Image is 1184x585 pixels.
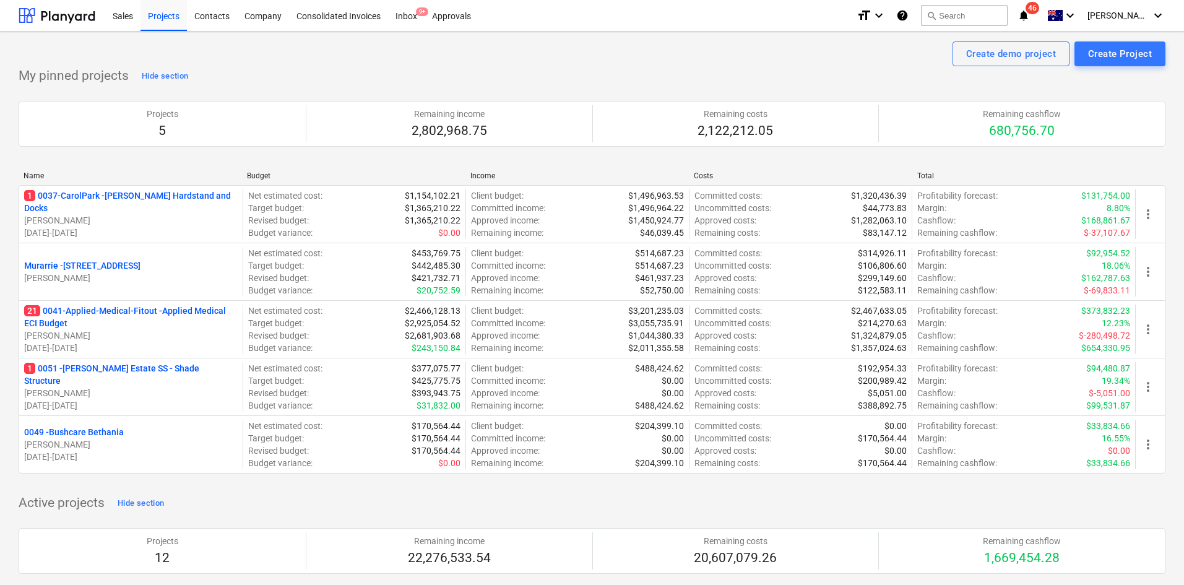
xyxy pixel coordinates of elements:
p: Remaining income : [471,284,543,297]
p: $2,925,054.52 [405,317,460,329]
p: Remaining income : [471,342,543,354]
p: Active projects [19,495,105,512]
p: Budget variance : [248,457,313,469]
span: 21 [24,305,40,316]
p: $52,750.00 [640,284,684,297]
p: 18.06% [1102,259,1130,272]
p: Approved costs : [694,444,756,457]
div: Budget [247,171,460,180]
p: $170,564.44 [412,444,460,457]
span: more_vert [1141,207,1156,222]
p: [DATE] - [DATE] [24,342,238,354]
p: Cashflow : [917,214,956,227]
p: $-5,051.00 [1089,387,1130,399]
p: Uncommitted costs : [694,317,771,329]
p: Approved income : [471,329,540,342]
p: Net estimated cost : [248,189,322,202]
p: $192,954.33 [858,362,907,375]
i: keyboard_arrow_down [1151,8,1165,23]
div: Create Project [1088,46,1152,62]
button: Hide section [115,493,167,513]
p: Committed income : [471,317,545,329]
p: Client budget : [471,189,524,202]
span: more_vert [1141,322,1156,337]
p: Uncommitted costs : [694,202,771,214]
p: $1,154,102.21 [405,189,460,202]
button: Create demo project [953,41,1069,66]
p: Cashflow : [917,272,956,284]
p: Approved costs : [694,329,756,342]
span: [PERSON_NAME] [1087,11,1149,20]
p: Remaining cashflow : [917,227,997,239]
p: $94,480.87 [1086,362,1130,375]
div: 10051 -[PERSON_NAME] Estate SS - Shade Structure[PERSON_NAME][DATE]-[DATE] [24,362,238,412]
p: Budget variance : [248,399,313,412]
p: $461,937.23 [635,272,684,284]
p: $214,270.63 [858,317,907,329]
p: Revised budget : [248,214,309,227]
span: 1 [24,363,35,374]
p: $488,424.62 [635,362,684,375]
p: Remaining costs : [694,284,760,297]
p: $3,201,235.03 [628,305,684,317]
p: $2,681,903.68 [405,329,460,342]
p: [DATE] - [DATE] [24,399,238,412]
p: $314,926.11 [858,247,907,259]
i: keyboard_arrow_down [871,8,886,23]
div: 210041-Applied-Medical-Fitout -Applied Medical ECI Budget[PERSON_NAME][DATE]-[DATE] [24,305,238,354]
p: Net estimated cost : [248,362,322,375]
p: Uncommitted costs : [694,259,771,272]
p: [PERSON_NAME] [24,438,238,451]
div: Income [470,171,684,180]
p: Budget variance : [248,227,313,239]
div: Name [24,171,237,180]
p: $488,424.62 [635,399,684,412]
p: Net estimated cost : [248,305,322,317]
p: 19.34% [1102,375,1130,387]
p: $162,787.63 [1081,272,1130,284]
p: Uncommitted costs : [694,375,771,387]
p: Profitability forecast : [917,189,998,202]
p: Remaining cashflow : [917,399,997,412]
p: Remaining income : [471,399,543,412]
p: Cashflow : [917,329,956,342]
p: $0.00 [884,444,907,457]
p: 12.23% [1102,317,1130,329]
p: $168,861.67 [1081,214,1130,227]
p: [PERSON_NAME] [24,387,238,399]
i: format_size [857,8,871,23]
p: $1,044,380.33 [628,329,684,342]
p: $2,011,355.58 [628,342,684,354]
button: Hide section [139,66,191,86]
p: Revised budget : [248,272,309,284]
p: $20,752.59 [417,284,460,297]
p: Committed costs : [694,362,762,375]
p: Remaining costs [698,108,773,120]
p: Remaining costs : [694,342,760,354]
p: Approved costs : [694,387,756,399]
p: $2,467,633.05 [851,305,907,317]
p: Revised budget : [248,387,309,399]
div: Murarrie -[STREET_ADDRESS][PERSON_NAME] [24,259,238,284]
p: Uncommitted costs : [694,432,771,444]
p: $1,365,210.22 [405,202,460,214]
p: Approved income : [471,387,540,399]
p: $393,943.75 [412,387,460,399]
p: Target budget : [248,259,304,272]
p: Remaining cashflow : [917,342,997,354]
p: Margin : [917,259,946,272]
p: $33,834.66 [1086,457,1130,469]
p: Margin : [917,317,946,329]
p: 1,669,454.28 [983,550,1061,567]
button: Create Project [1074,41,1165,66]
p: 2,802,968.75 [412,123,487,140]
p: $0.00 [438,457,460,469]
p: Net estimated cost : [248,420,322,432]
p: 12 [147,550,178,567]
p: Committed costs : [694,305,762,317]
p: 0049 - Bushcare Bethania [24,426,124,438]
p: Revised budget : [248,444,309,457]
p: $373,832.23 [1081,305,1130,317]
p: $1,282,063.10 [851,214,907,227]
span: more_vert [1141,379,1156,394]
